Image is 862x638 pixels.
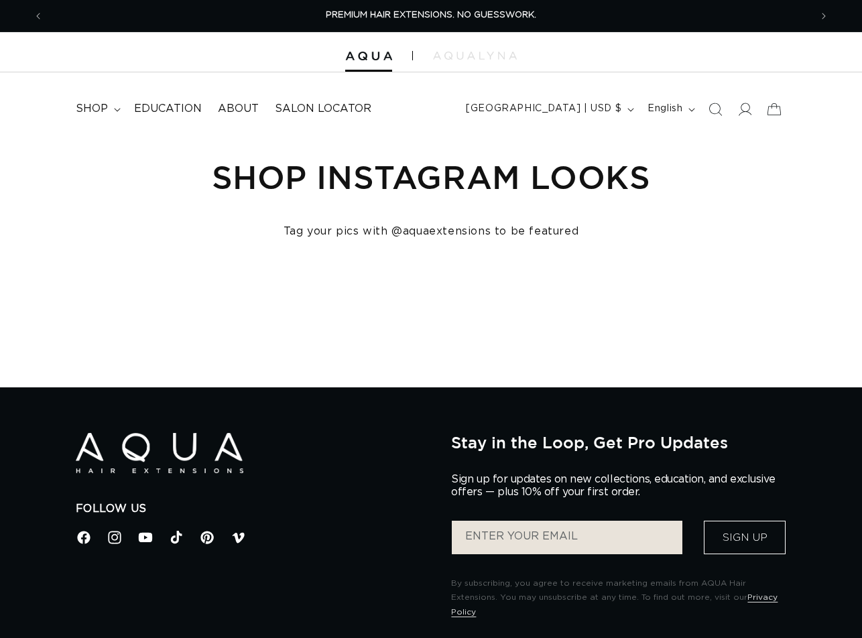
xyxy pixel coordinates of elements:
button: Sign Up [704,521,786,554]
h2: Stay in the Loop, Get Pro Updates [451,433,786,452]
h2: Follow Us [76,502,432,516]
p: Sign up for updates on new collections, education, and exclusive offers — plus 10% off your first... [451,473,786,499]
button: English [639,97,700,122]
img: Aqua Hair Extensions [345,52,392,61]
button: [GEOGRAPHIC_DATA] | USD $ [458,97,639,122]
img: Aqua Hair Extensions [76,433,243,474]
a: About [210,94,267,124]
span: English [648,102,682,116]
p: By subscribing, you agree to receive marketing emails from AQUA Hair Extensions. You may unsubscr... [451,576,786,620]
summary: Search [700,94,730,124]
summary: shop [68,94,126,124]
span: [GEOGRAPHIC_DATA] | USD $ [466,102,621,116]
span: Salon Locator [275,102,371,116]
button: Previous announcement [23,3,53,29]
span: Education [134,102,202,116]
a: Privacy Policy [451,593,778,616]
span: PREMIUM HAIR EXTENSIONS. NO GUESSWORK. [326,11,536,19]
span: About [218,102,259,116]
h1: Shop Instagram Looks [76,156,787,198]
img: aqualyna.com [433,52,517,60]
span: shop [76,102,108,116]
input: ENTER YOUR EMAIL [452,521,682,554]
h4: Tag your pics with @aquaextensions to be featured [76,225,787,239]
a: Salon Locator [267,94,379,124]
a: Education [126,94,210,124]
button: Next announcement [809,3,839,29]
